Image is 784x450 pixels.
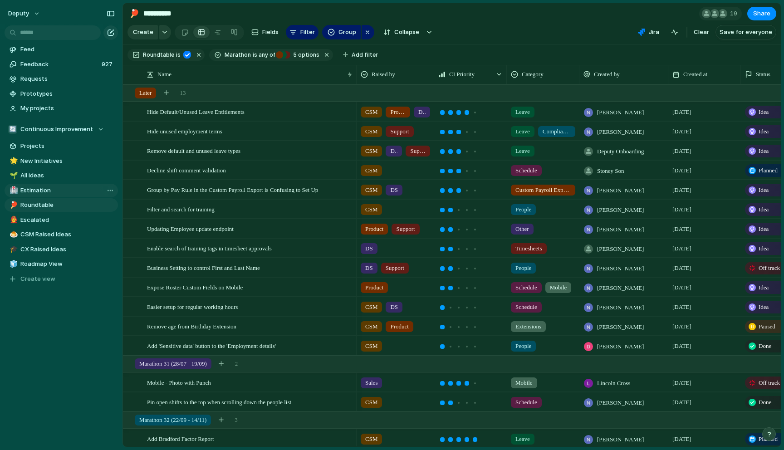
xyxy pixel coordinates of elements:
span: Mobile [515,378,533,387]
span: Category [522,70,544,79]
span: DS [365,264,373,273]
button: 👨‍🚒 [8,215,17,225]
a: 🏥Estimation [5,184,118,197]
span: [PERSON_NAME] [597,127,644,137]
span: [PERSON_NAME] [597,225,644,234]
a: Feedback927 [5,58,118,71]
button: Jira [634,25,663,39]
div: 🍮 [10,230,16,240]
span: DS [365,244,373,253]
span: Remove age from Birthday Extension [147,321,236,331]
span: 19 [730,9,740,18]
span: Support [410,147,426,156]
span: Planned [759,166,778,175]
span: Marathon 32 (22/09 - 14/11) [139,416,206,425]
span: Lincoln Cross [597,379,630,388]
button: isany of [251,50,277,60]
span: Other [515,225,529,234]
span: Product [390,322,408,331]
span: Filter and search for training [147,204,215,214]
span: Easier setup for regular working hours [147,301,238,312]
span: CI Priority [449,70,475,79]
span: Created by [594,70,620,79]
span: Requests [20,74,115,83]
span: Schedule [515,398,537,407]
span: 3 [235,416,238,425]
span: Hide unused employment terms [147,126,222,136]
button: Save for everyone [715,25,776,39]
span: Create [133,28,153,37]
span: 5 [290,51,298,58]
span: CX Raised Ideas [20,245,115,254]
span: Created at [683,70,707,79]
a: 🌟New Initiatives [5,154,118,168]
span: People [515,205,531,214]
span: Idea [759,108,769,117]
span: is [253,51,257,59]
a: 🎓CX Raised Ideas [5,243,118,256]
span: [DATE] [672,244,691,253]
span: Add 'Sensitive data' button to the 'Employment details' [147,340,276,351]
span: Feedback [20,60,99,69]
span: Roadmap View [20,259,115,269]
span: Stoney Son [597,166,624,176]
span: [DATE] [672,186,691,195]
span: [PERSON_NAME] [597,435,644,444]
span: Idea [759,205,769,214]
span: Mobile - Photo with Punch [147,377,211,387]
span: Idea [759,186,769,195]
a: My projects [5,102,118,115]
span: options [290,51,319,59]
span: [DATE] [672,166,691,175]
span: Support [386,264,404,273]
span: Name [157,70,171,79]
span: Off track [759,264,780,273]
span: Idea [759,147,769,156]
span: [PERSON_NAME] [597,284,644,293]
span: Enable search of training tags in timesheet approvals [147,243,272,253]
span: [PERSON_NAME] [597,342,644,351]
button: Filter [286,25,318,39]
span: Prototypes [20,89,115,98]
span: Feed [20,45,115,54]
span: Product [390,108,406,117]
span: Updating Employee update endpoint [147,223,234,234]
span: [PERSON_NAME] [597,245,644,254]
span: Group by Pay Rule in the Custom Payroll Export is Confusing to Set Up [147,184,318,195]
span: Leave [515,108,530,117]
span: Leave [515,147,530,156]
span: CSM [365,398,377,407]
span: Idea [759,127,769,136]
div: 🎓 [10,244,16,254]
div: 🏥 [10,185,16,196]
span: Schedule [515,303,537,312]
span: [DATE] [672,147,691,156]
span: Product [365,283,383,292]
span: CSM [365,435,377,444]
span: Add Bradford Factor Report [147,433,214,444]
span: [PERSON_NAME] [597,186,644,195]
span: Timesheets [515,244,542,253]
button: 🏓 [127,6,142,21]
span: Idea [759,283,769,292]
a: 🧊Roadmap View [5,257,118,271]
span: [DATE] [672,398,691,407]
span: Continuous Improvement [20,125,93,134]
span: Done [759,342,771,351]
span: Roundtable [143,51,174,59]
button: 🎓 [8,245,17,254]
button: 5 options [276,50,321,60]
span: Projects [20,142,115,151]
button: 🌟 [8,157,17,166]
a: 🌱All ideas [5,169,118,182]
span: Custom Payroll Exporter [515,186,571,195]
button: 🏓 [8,201,17,210]
div: 🌟 [10,156,16,166]
span: [PERSON_NAME] [597,398,644,407]
button: Fields [248,25,282,39]
span: Done [759,398,771,407]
